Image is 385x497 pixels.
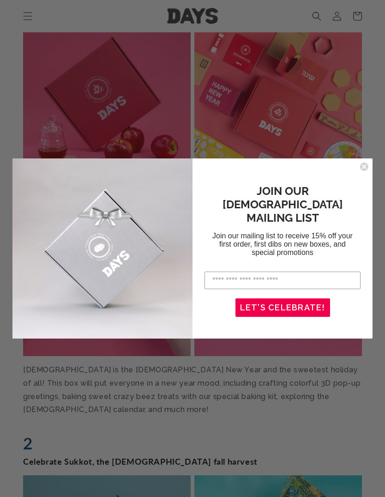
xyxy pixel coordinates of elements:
img: d3790c2f-0e0c-4c72-ba1e-9ed984504164.jpeg [12,158,192,339]
button: LET'S CELEBRATE! [235,298,330,317]
span: JOIN OUR [DEMOGRAPHIC_DATA] MAILING LIST [223,184,343,224]
button: Close dialog [360,162,369,171]
input: Enter your email address [205,272,361,289]
span: Join our mailing list to receive 15% off your first order, first dibs on new boxes, and special p... [212,232,353,256]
